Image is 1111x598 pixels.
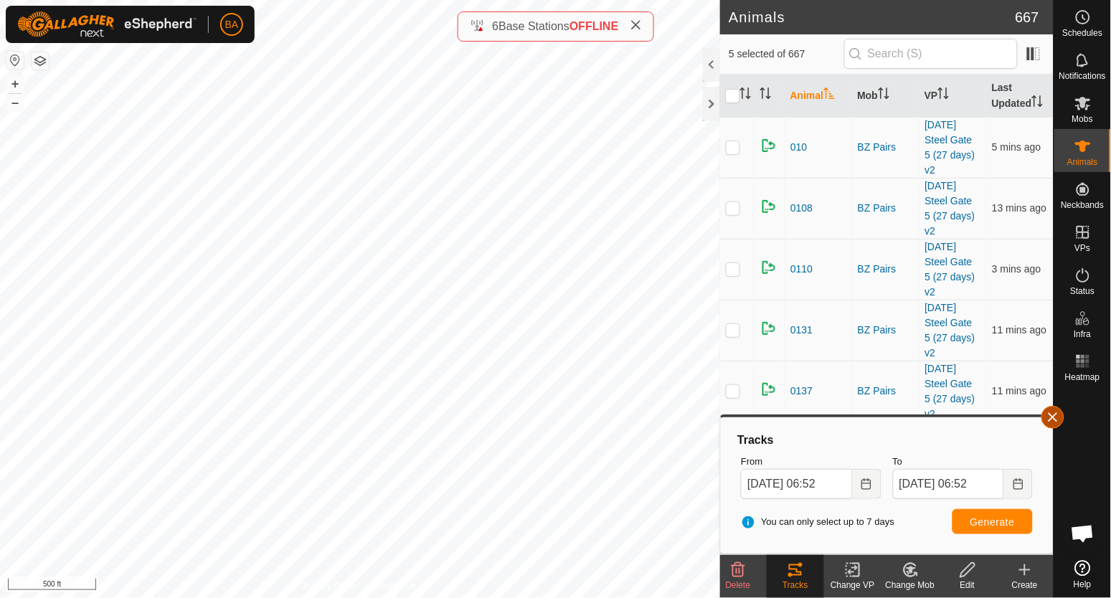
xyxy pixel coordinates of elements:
[760,198,777,215] img: returning on
[844,39,1018,69] input: Search (S)
[498,20,569,32] span: Base Stations
[938,90,950,101] p-sorticon: Activate to sort
[992,263,1041,275] span: 13 Sept 2025, 6:48 am
[726,580,751,590] span: Delete
[992,385,1046,397] span: 13 Sept 2025, 6:40 am
[1074,244,1090,252] span: VPs
[790,140,807,155] span: 010
[1074,580,1092,589] span: Help
[1062,512,1105,555] div: Open chat
[858,140,914,155] div: BZ Pairs
[939,579,996,592] div: Edit
[1054,554,1111,594] a: Help
[569,20,618,32] span: OFFLINE
[1062,29,1102,37] span: Schedules
[32,52,49,70] button: Map Layers
[492,20,498,32] span: 6
[741,455,881,469] label: From
[6,75,24,92] button: +
[1059,72,1106,80] span: Notifications
[1016,6,1039,28] span: 667
[1032,98,1044,109] p-sorticon: Activate to sort
[992,202,1046,214] span: 13 Sept 2025, 6:38 am
[925,119,975,176] a: [DATE] Steel Gate 5 (27 days) v2
[879,90,890,101] p-sorticon: Activate to sort
[1067,158,1098,166] span: Animals
[17,11,197,37] img: Gallagher Logo
[925,363,975,419] a: [DATE] Steel Gate 5 (27 days) v2
[992,324,1046,336] span: 13 Sept 2025, 6:40 am
[760,137,777,154] img: returning on
[925,302,975,359] a: [DATE] Steel Gate 5 (27 days) v2
[852,75,919,118] th: Mob
[824,90,836,101] p-sorticon: Activate to sort
[760,259,777,276] img: returning on
[853,469,881,499] button: Choose Date
[741,515,894,529] span: You can only select up to 7 days
[1072,115,1093,123] span: Mobs
[992,141,1041,153] span: 13 Sept 2025, 6:46 am
[760,90,772,101] p-sorticon: Activate to sort
[986,75,1054,118] th: Last Updated
[858,262,914,277] div: BZ Pairs
[824,579,881,592] div: Change VP
[996,579,1054,592] div: Create
[970,516,1015,528] span: Generate
[919,75,987,118] th: VP
[729,9,1015,26] h2: Animals
[1061,201,1104,209] span: Neckbands
[760,381,777,398] img: returning on
[790,384,813,399] span: 0137
[952,509,1033,534] button: Generate
[858,201,914,216] div: BZ Pairs
[925,180,975,237] a: [DATE] Steel Gate 5 (27 days) v2
[790,201,813,216] span: 0108
[6,52,24,69] button: Reset Map
[925,241,975,298] a: [DATE] Steel Gate 5 (27 days) v2
[374,579,417,592] a: Contact Us
[785,75,852,118] th: Animal
[1074,330,1091,338] span: Infra
[790,262,813,277] span: 0110
[735,432,1039,449] div: Tracks
[303,579,357,592] a: Privacy Policy
[858,323,914,338] div: BZ Pairs
[729,47,843,62] span: 5 selected of 667
[790,323,813,338] span: 0131
[1070,287,1095,295] span: Status
[760,320,777,337] img: returning on
[1065,373,1100,381] span: Heatmap
[858,384,914,399] div: BZ Pairs
[767,579,824,592] div: Tracks
[6,94,24,111] button: –
[893,455,1033,469] label: To
[740,90,752,101] p-sorticon: Activate to sort
[881,579,939,592] div: Change Mob
[1004,469,1033,499] button: Choose Date
[225,17,239,32] span: BA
